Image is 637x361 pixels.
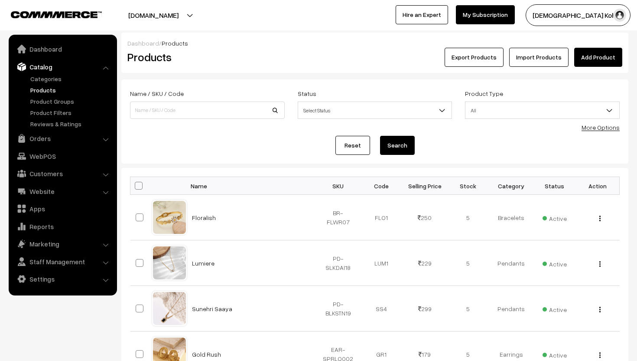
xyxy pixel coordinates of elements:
td: 250 [403,195,446,240]
td: Pendants [490,240,533,286]
th: Status [533,177,576,195]
button: Search [380,136,415,155]
a: Orders [11,131,114,146]
a: Import Products [509,48,569,67]
span: Active [543,303,567,314]
div: / [127,39,622,48]
a: WebPOS [11,148,114,164]
th: Stock [446,177,490,195]
a: More Options [582,124,620,131]
td: 229 [403,240,446,286]
input: Name / SKU / Code [130,102,285,119]
a: Product Filters [28,108,114,117]
td: 299 [403,286,446,331]
td: BR-FLWR07 [317,195,360,240]
a: Settings [11,271,114,287]
a: Gold Rush [192,351,221,358]
img: Menu [599,307,601,312]
td: PD-BLKSTN19 [317,286,360,331]
th: Selling Price [403,177,446,195]
span: Active [543,348,567,360]
a: Hire an Expert [396,5,448,24]
th: Category [490,177,533,195]
button: [DEMOGRAPHIC_DATA] Kohad [526,4,630,26]
img: Menu [599,352,601,358]
span: Select Status [298,103,452,118]
td: SS4 [360,286,403,331]
td: 5 [446,286,490,331]
a: Add Product [574,48,622,67]
td: Bracelets [490,195,533,240]
span: Active [543,257,567,269]
th: Action [576,177,620,195]
span: Select Status [298,102,452,119]
a: COMMMERCE [11,9,87,19]
td: FLO1 [360,195,403,240]
td: Pendants [490,286,533,331]
th: Name [187,177,317,195]
a: Products [28,85,114,95]
a: My Subscription [456,5,515,24]
a: Catalog [11,59,114,75]
a: Marketing [11,236,114,252]
a: Staff Management [11,254,114,269]
a: Lumiere [192,259,214,267]
td: 5 [446,195,490,240]
button: Export Products [445,48,504,67]
a: Apps [11,201,114,217]
a: Dashboard [11,41,114,57]
a: Website [11,184,114,199]
span: Active [543,212,567,223]
a: Categories [28,74,114,83]
th: SKU [317,177,360,195]
label: Status [298,89,316,98]
img: COMMMERCE [11,11,102,18]
span: All [465,102,620,119]
a: Product Groups [28,97,114,106]
a: Reports [11,219,114,234]
img: user [613,9,626,22]
th: Code [360,177,403,195]
span: Products [162,39,188,47]
label: Product Type [465,89,503,98]
td: LUM1 [360,240,403,286]
label: Name / SKU / Code [130,89,184,98]
a: Reset [335,136,370,155]
h2: Products [127,50,284,64]
a: Floralish [192,214,216,221]
a: Dashboard [127,39,159,47]
a: Reviews & Ratings [28,119,114,128]
td: PD-SLKDAI18 [317,240,360,286]
button: [DOMAIN_NAME] [98,4,209,26]
a: Sunehri Saaya [192,305,232,312]
img: Menu [599,216,601,221]
span: All [465,103,619,118]
a: Customers [11,166,114,181]
img: Menu [599,261,601,267]
td: 5 [446,240,490,286]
